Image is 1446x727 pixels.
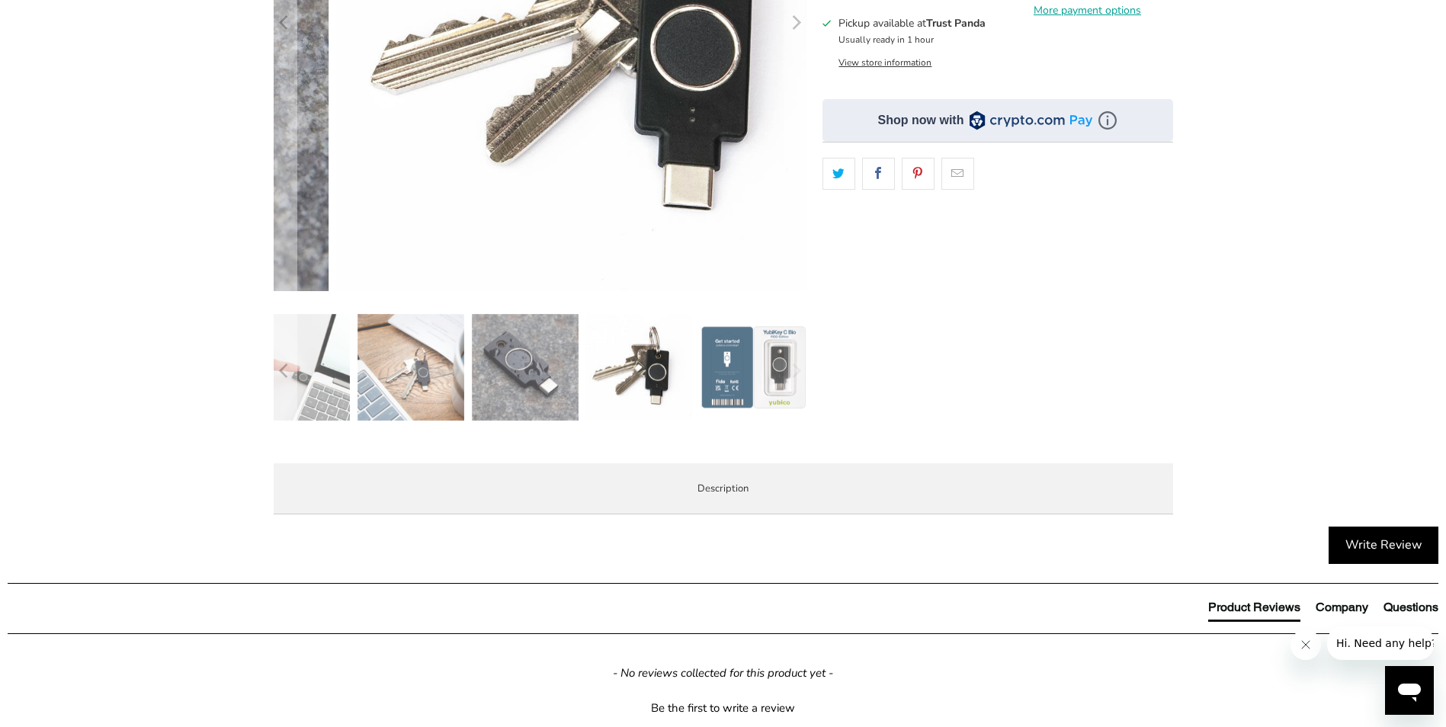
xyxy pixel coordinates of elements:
[9,11,110,23] span: Hi. Need any help?
[700,314,806,421] img: YubiKey C Bio (FIDO Edition) - Trust Panda
[1208,599,1300,616] div: Product Reviews
[838,56,931,69] button: View store information
[878,112,964,129] div: Shop now with
[472,314,579,421] img: YubiKey C Bio (FIDO Edition) - Trust Panda
[902,158,935,190] a: Share this on Pinterest
[273,314,297,428] button: Previous
[784,314,808,428] button: Next
[926,16,986,30] b: Trust Panda
[1002,2,1173,19] a: More payment options
[1316,599,1368,616] div: Company
[651,700,795,716] div: Be the first to write a review
[1327,626,1434,660] iframe: Message from company
[357,314,464,421] img: YubiKey C Bio (FIDO Edition) - Trust Panda
[838,15,986,31] h3: Pickup available at
[613,665,833,681] em: - No reviews collected for this product yet -
[585,314,692,421] img: YubiKey C Bio (FIDO Edition) - Trust Panda
[274,463,1173,514] label: Description
[1329,527,1438,565] div: Write Review
[8,697,1438,716] div: Be the first to write a review
[822,216,1173,267] iframe: Reviews Widget
[1385,666,1434,715] iframe: Button to launch messaging window
[1290,629,1321,660] iframe: Close message
[862,158,895,190] a: Share this on Facebook
[1383,599,1438,616] div: Questions
[1208,599,1438,629] div: Reviews Tabs
[838,34,934,46] small: Usually ready in 1 hour
[822,158,855,190] a: Share this on Twitter
[941,158,974,190] a: Email this to a friend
